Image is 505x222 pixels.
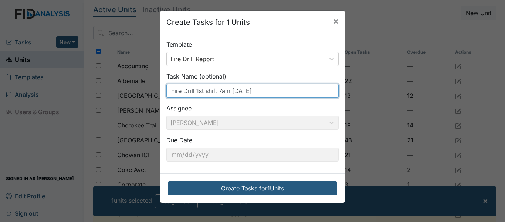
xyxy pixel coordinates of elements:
[166,72,226,81] label: Task Name (optional)
[168,181,337,195] button: Create Tasks for1Units
[170,54,214,63] div: Fire Drill Report
[327,11,345,32] button: Close
[166,104,192,113] label: Assignee
[333,16,339,26] span: ×
[166,40,192,49] label: Template
[166,17,250,28] h5: Create Tasks for 1 Units
[166,136,192,145] label: Due Date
